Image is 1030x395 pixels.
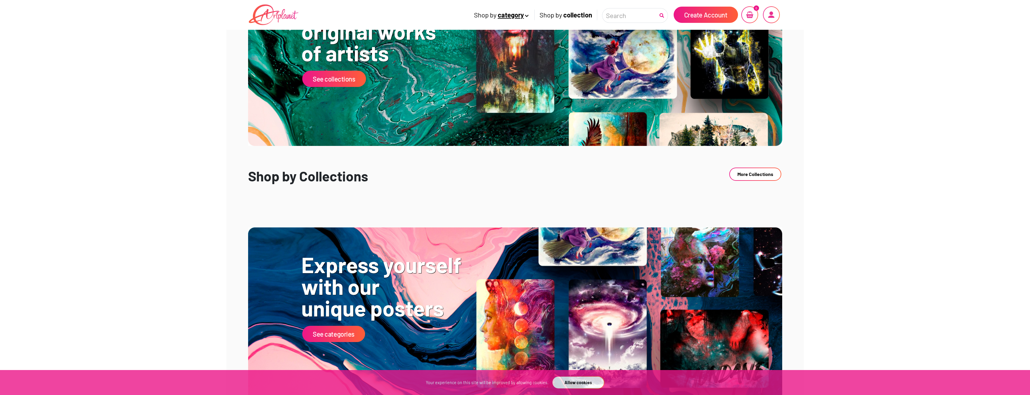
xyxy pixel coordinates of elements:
[737,171,773,177] span: More Collections
[729,168,781,181] a: More Collections
[684,11,727,19] span: Create Account
[469,10,534,20] span: Shop by
[302,326,365,342] a: See categories
[498,11,530,19] a: category
[426,380,549,385] span: Your experience on this site will be improved by allowing cookies.
[754,5,759,11] span: 0
[602,8,656,23] input: Search
[313,330,355,338] span: See categories
[248,4,299,26] img: Artplanet logo
[313,75,355,83] span: See collections
[741,6,758,23] img: cartnew.png
[302,71,366,87] a: See collections
[674,7,738,23] a: Create Account
[301,254,462,319] div: Express yourself with our unique posters
[535,10,597,20] span: Shop by
[563,11,592,19] a: collection
[763,6,780,23] img: profile.png
[552,376,604,389] button: Allow cookies
[248,168,368,184] div: Shop by Collections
